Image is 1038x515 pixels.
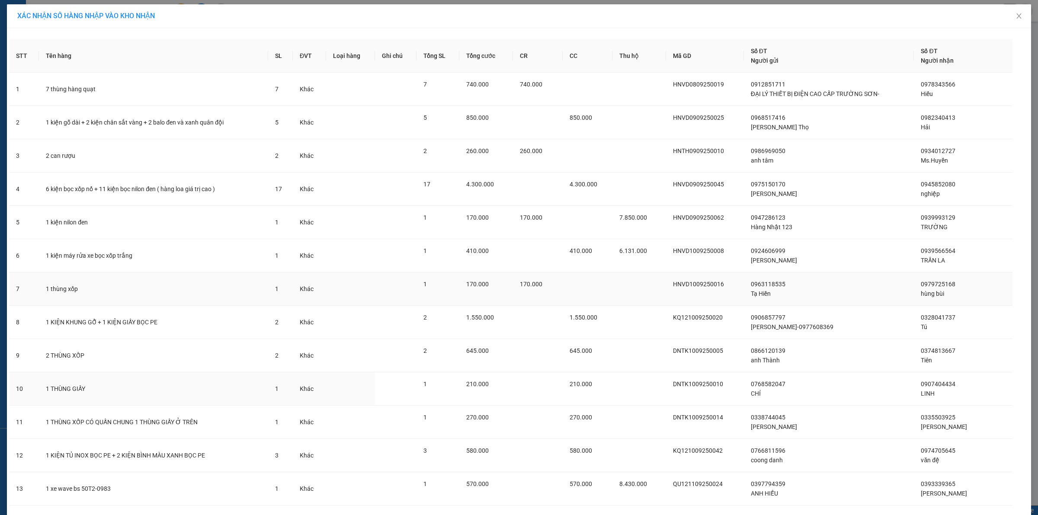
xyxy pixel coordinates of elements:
td: 1 kiện gỗ dài + 2 kiện chân sắt vàng + 2 balo đen và xanh quân đội [39,106,268,139]
span: 0866120139 [751,347,785,354]
span: TRƯỜNG [921,224,948,230]
td: 1 KIỆN KHUNG GỖ + 1 KIỆN GIẤY BỌC PE [39,306,268,339]
span: 0939993129 [921,214,955,221]
td: Khác [293,239,326,272]
th: STT [9,39,39,73]
span: Hàng Nhật 123 [751,224,792,230]
span: 570.000 [466,480,489,487]
span: 260.000 [520,147,542,154]
span: 0924606999 [751,247,785,254]
span: CHÍ [751,390,761,397]
span: 0397794359 [751,480,785,487]
td: 8 [9,306,39,339]
td: 1 THÙNG XỐP CÓ QUẤN CHUNG 1 THÙNG GIẤY Ở TRÊN [39,406,268,439]
span: 5 [423,114,427,121]
span: 8.430.000 [619,480,647,487]
span: 2 [275,152,279,159]
span: 3 [423,447,427,454]
th: Loại hàng [326,39,375,73]
td: 10 [9,372,39,406]
td: Khác [293,339,326,372]
td: Khác [293,139,326,173]
td: Khác [293,406,326,439]
span: 850.000 [466,114,489,121]
td: Khác [293,73,326,106]
span: 850.000 [570,114,592,121]
span: 2 [275,319,279,326]
span: 0974705645 [921,447,955,454]
td: 6 kiện bọc xốp nổ + 11 kiện bọc nilon đen ( hàng loa giá trị cao ) [39,173,268,206]
span: 1 [275,385,279,392]
span: 270.000 [570,414,592,421]
span: Tạ Hiền [751,290,771,297]
th: Tổng cước [459,39,513,73]
span: 1 [275,285,279,292]
th: CC [563,39,612,73]
span: 0393339365 [921,480,955,487]
span: 1 [275,219,279,226]
th: Tổng SL [416,39,459,73]
span: 645.000 [570,347,592,354]
td: Khác [293,173,326,206]
span: Mã đơn: CTNK1209250008 [3,52,133,64]
span: KQ121009250042 [673,447,723,454]
th: CR [513,39,563,73]
span: 170.000 [520,281,542,288]
span: LINH [921,390,935,397]
span: Hải [921,124,930,131]
span: 1 [423,281,427,288]
span: [PHONE_NUMBER] [3,29,66,45]
span: 0907404434 [921,381,955,387]
strong: PHIẾU DÁN LÊN HÀNG [58,4,171,16]
td: Khác [293,372,326,406]
span: 0982340413 [921,114,955,121]
span: [PERSON_NAME] [751,423,797,430]
span: [PERSON_NAME] [751,190,797,197]
td: 4 [9,173,39,206]
td: 1 kiện nilon đen [39,206,268,239]
span: anh Thành [751,357,780,364]
span: 7.850.000 [619,214,647,221]
span: 1 [423,214,427,221]
span: 0906857797 [751,314,785,321]
td: Khác [293,472,326,505]
span: 2 [423,347,427,354]
span: HNVD0909250045 [673,181,724,188]
span: 1 [275,252,279,259]
td: Khác [293,206,326,239]
span: 4.300.000 [570,181,597,188]
span: HNVD0909250062 [673,214,724,221]
span: 0963118535 [751,281,785,288]
span: 0338744045 [751,414,785,421]
span: 0934012727 [921,147,955,154]
td: 2 [9,106,39,139]
td: 13 [9,472,39,505]
td: 1 [9,73,39,106]
span: 0975150170 [751,181,785,188]
th: Ghi chú [375,39,416,73]
span: Số ĐT [921,48,937,54]
span: 0968517416 [751,114,785,121]
span: XÁC NHẬN SỐ HÀNG NHẬP VÀO KHO NHẬN [17,12,155,20]
span: Tú [921,323,927,330]
span: 1 [275,419,279,425]
td: 2 can rượu [39,139,268,173]
td: 1 THÙNG GIẤY [39,372,268,406]
td: Khác [293,439,326,472]
span: HNVD1009250008 [673,247,724,254]
span: 1 [275,485,279,492]
th: Thu hộ [612,39,666,73]
span: 740.000 [466,81,489,88]
span: 645.000 [466,347,489,354]
span: DNTK1009250005 [673,347,723,354]
span: [PERSON_NAME] Thọ [751,124,809,131]
span: 410.000 [570,247,592,254]
span: 0328041737 [921,314,955,321]
span: Người gửi [751,57,778,64]
span: 3 [275,452,279,459]
td: 12 [9,439,39,472]
td: Khác [293,272,326,306]
span: Người nhận [921,57,954,64]
span: 0978343566 [921,81,955,88]
span: 1.550.000 [466,314,494,321]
